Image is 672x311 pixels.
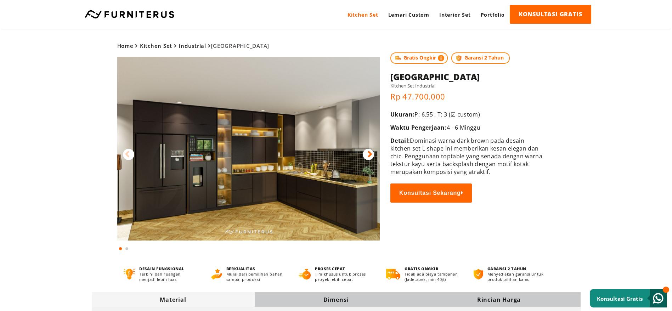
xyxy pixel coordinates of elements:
[455,54,463,62] img: protect.png
[390,137,544,176] p: Dominasi warna dark brown pada desain kitchen set L shape ini memberikan kesan elegan dan chic. P...
[390,71,544,83] h1: [GEOGRAPHIC_DATA]
[124,269,135,279] img: desain-fungsional.png
[315,271,373,282] p: Tim khusus untuk proses proyek lebih cepat
[390,111,544,118] p: P: 6.55 , T: 3 (☑ custom)
[487,271,548,282] p: Menyediakan garansi untuk produk pilihan kamu
[487,266,548,271] h4: GARANSI 2 TAHUN
[390,124,447,131] span: Waktu Pengerjaan:
[390,83,544,89] h5: Kitchen Set Industrial
[394,54,402,62] img: shipping.jpg
[117,57,380,241] img: Sevilla Kitchen Set Industrial by Furniterus
[510,5,591,24] a: KONSULTASI GRATIS
[390,111,414,118] span: Ukuran:
[383,5,434,24] a: Lemari Custom
[451,52,510,64] span: Garansi 2 Tahun
[476,5,510,24] a: Portfolio
[139,266,198,271] h4: DESAIN FUNGSIONAL
[390,91,544,102] p: Rp 47.700.000
[211,269,222,279] img: berkualitas.png
[405,266,461,271] h4: GRATIS ONGKIR
[117,42,134,49] a: Home
[226,266,286,271] h4: BERKUALITAS
[474,269,483,279] img: bergaransi.png
[597,295,643,302] small: Konsultasi Gratis
[92,296,255,304] div: Material
[179,42,206,49] a: Industrial
[590,289,667,307] a: Konsultasi Gratis
[299,269,311,279] img: proses-cepat.png
[405,271,461,282] p: Tidak ada biaya tambahan (Jadetabek, min 40jt)
[390,124,544,131] p: 4 - 6 Minggu
[139,271,198,282] p: Terkini dan ruangan menjadi lebih luas
[434,5,476,24] a: Interior Set
[390,183,472,203] button: Konsultasi Sekarang
[438,54,444,62] img: info-colored.png
[255,296,418,304] div: Dimensi
[386,269,400,279] img: gratis-ongkir.png
[140,42,172,49] a: Kitchen Set
[390,137,410,145] span: Detail:
[117,42,270,49] span: [GEOGRAPHIC_DATA]
[226,271,286,282] p: Mulai dari pemilihan bahan sampai produksi
[343,5,383,24] a: Kitchen Set
[390,52,448,64] span: Gratis Ongkir
[315,266,373,271] h4: PROSES CEPAT
[418,296,581,304] div: Rincian Harga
